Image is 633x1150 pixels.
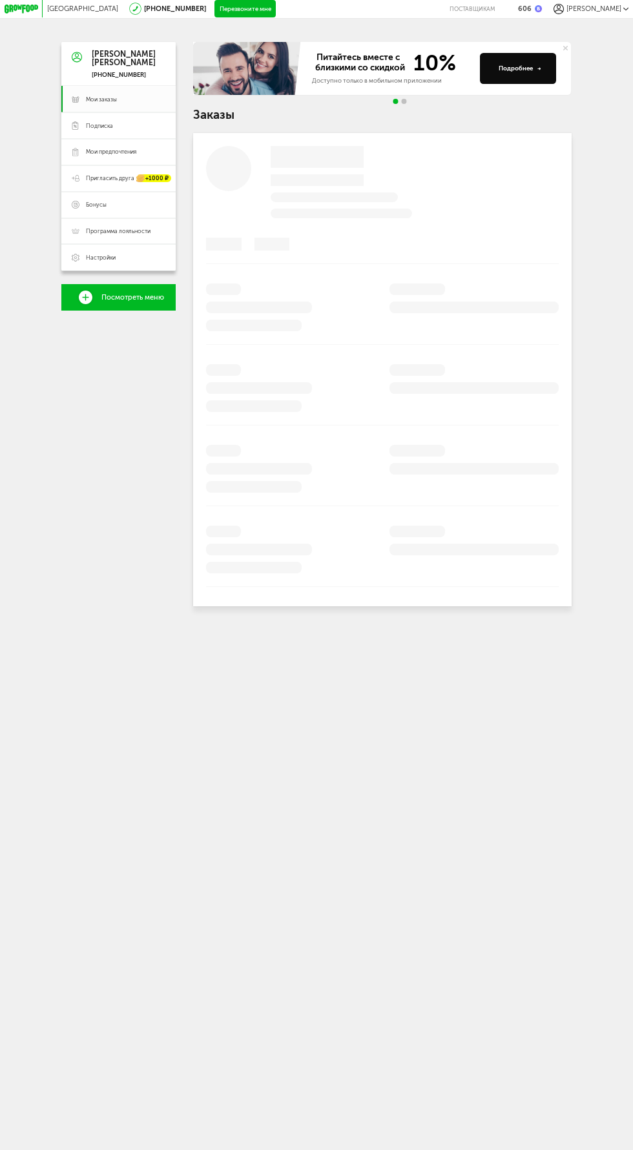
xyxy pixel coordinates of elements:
a: Бонусы [61,192,176,218]
span: Go to slide 2 [402,99,407,104]
a: Посмотреть меню [61,284,176,311]
a: Настройки [61,244,176,271]
span: Мои заказы [86,96,117,103]
a: Программа лояльности [61,218,176,245]
a: Мои заказы [61,86,176,112]
span: [GEOGRAPHIC_DATA] [47,5,118,13]
span: Пригласить друга [86,174,134,182]
span: 10% [408,52,455,74]
div: +1000 ₽ [137,174,172,182]
span: Посмотреть меню [101,294,164,302]
span: Настройки [86,254,116,262]
span: Go to slide 1 [393,99,398,104]
div: [PHONE_NUMBER] [92,71,156,79]
span: [PERSON_NAME] [566,5,621,13]
a: [PHONE_NUMBER] [144,5,206,13]
span: Подписка [86,122,113,130]
h1: Заказы [193,109,571,121]
span: Бонусы [86,201,107,209]
div: [PERSON_NAME] [PERSON_NAME] [92,50,156,67]
span: Программа лояльности [86,227,150,235]
div: Подробнее [499,64,541,73]
img: bonus_b.cdccf46.png [535,5,542,12]
img: family-banner.579af9d.jpg [193,42,303,95]
span: Мои предпочтения [86,148,136,156]
span: Питайтесь вместе с близкими со скидкой [312,52,408,74]
a: Подписка [61,112,176,139]
a: Мои предпочтения [61,139,176,165]
a: Пригласить друга +1000 ₽ [61,165,176,192]
button: Подробнее [480,53,556,84]
div: Доступно только в мобильном приложении [312,76,473,85]
div: 606 [518,5,532,13]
